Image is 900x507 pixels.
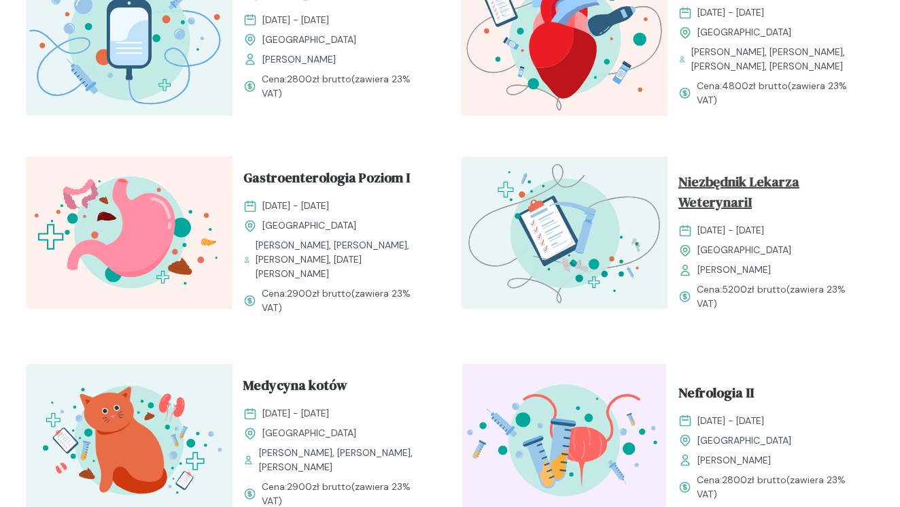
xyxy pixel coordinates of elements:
[697,282,863,311] span: Cena: (zawiera 23% VAT)
[678,382,863,408] a: Nefrologia II
[243,375,347,401] span: Medycyna kotów
[678,171,863,218] a: Niezbędnik Lekarza WeterynariI
[697,263,771,277] span: [PERSON_NAME]
[722,474,786,486] span: 2800 zł brutto
[722,80,788,92] span: 4800 zł brutto
[243,167,410,193] span: Gastroenterologia Poziom I
[697,79,863,108] span: Cena: (zawiera 23% VAT)
[287,287,351,299] span: 2900 zł brutto
[697,453,771,468] span: [PERSON_NAME]
[262,199,329,213] span: [DATE] - [DATE]
[678,382,754,408] span: Nefrologia II
[262,426,356,440] span: [GEOGRAPHIC_DATA]
[262,218,356,233] span: [GEOGRAPHIC_DATA]
[262,52,336,67] span: [PERSON_NAME]
[697,5,764,20] span: [DATE] - [DATE]
[691,45,863,73] span: [PERSON_NAME], [PERSON_NAME], [PERSON_NAME], [PERSON_NAME]
[262,287,428,315] span: Cena: (zawiera 23% VAT)
[697,223,764,238] span: [DATE] - [DATE]
[697,243,791,257] span: [GEOGRAPHIC_DATA]
[262,406,329,421] span: [DATE] - [DATE]
[26,157,232,309] img: Zpbdlx5LeNNTxNvT_GastroI_T.svg
[697,434,791,448] span: [GEOGRAPHIC_DATA]
[697,25,791,39] span: [GEOGRAPHIC_DATA]
[287,480,351,493] span: 2900 zł brutto
[259,446,428,474] span: [PERSON_NAME], [PERSON_NAME], [PERSON_NAME]
[697,473,863,502] span: Cena: (zawiera 23% VAT)
[243,167,428,193] a: Gastroenterologia Poziom I
[262,13,329,27] span: [DATE] - [DATE]
[722,283,786,295] span: 5200 zł brutto
[262,72,428,101] span: Cena: (zawiera 23% VAT)
[262,33,356,47] span: [GEOGRAPHIC_DATA]
[697,414,764,428] span: [DATE] - [DATE]
[256,238,428,281] span: [PERSON_NAME], [PERSON_NAME], [PERSON_NAME], [DATE][PERSON_NAME]
[461,157,668,309] img: aHe4VUMqNJQqH-M0_ProcMH_T.svg
[287,73,351,85] span: 2800 zł brutto
[243,375,428,401] a: Medycyna kotów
